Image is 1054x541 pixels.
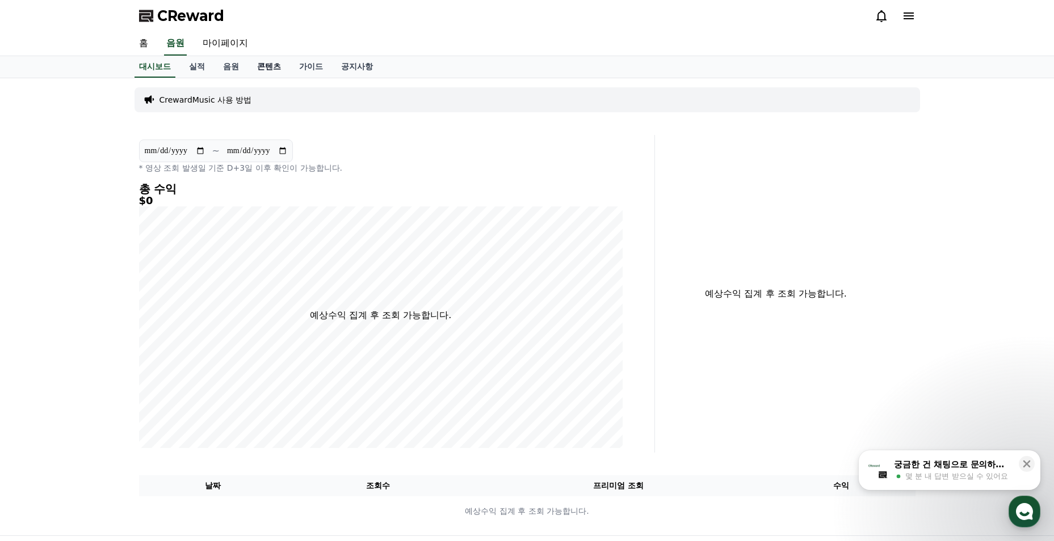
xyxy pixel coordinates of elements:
a: 홈 [3,360,75,388]
a: 공지사항 [332,56,382,78]
a: 음원 [214,56,248,78]
p: * 영상 조회 발생일 기준 D+3일 이후 확인이 가능합니다. [139,162,623,174]
a: 콘텐츠 [248,56,290,78]
p: 예상수익 집계 후 조회 가능합니다. [664,287,888,301]
p: ~ [212,144,220,158]
a: CReward [139,7,224,25]
p: 예상수익 집계 후 조회 가능합니다. [140,505,915,517]
a: 실적 [180,56,214,78]
th: 프리미엄 조회 [469,475,767,496]
h4: 총 수익 [139,183,623,195]
span: CReward [157,7,224,25]
a: 대화 [75,360,146,388]
span: 설정 [175,377,189,386]
span: 홈 [36,377,43,386]
a: 마이페이지 [194,32,257,56]
a: 대시보드 [135,56,175,78]
h5: $0 [139,195,623,206]
a: CrewardMusic 사용 방법 [159,94,252,105]
p: 예상수익 집계 후 조회 가능합니다. [310,308,451,322]
th: 조회수 [287,475,469,496]
th: 날짜 [139,475,287,496]
span: 대화 [104,377,117,386]
a: 음원 [164,32,187,56]
a: 홈 [130,32,157,56]
th: 수익 [767,475,916,496]
a: 가이드 [290,56,332,78]
a: 설정 [146,360,218,388]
